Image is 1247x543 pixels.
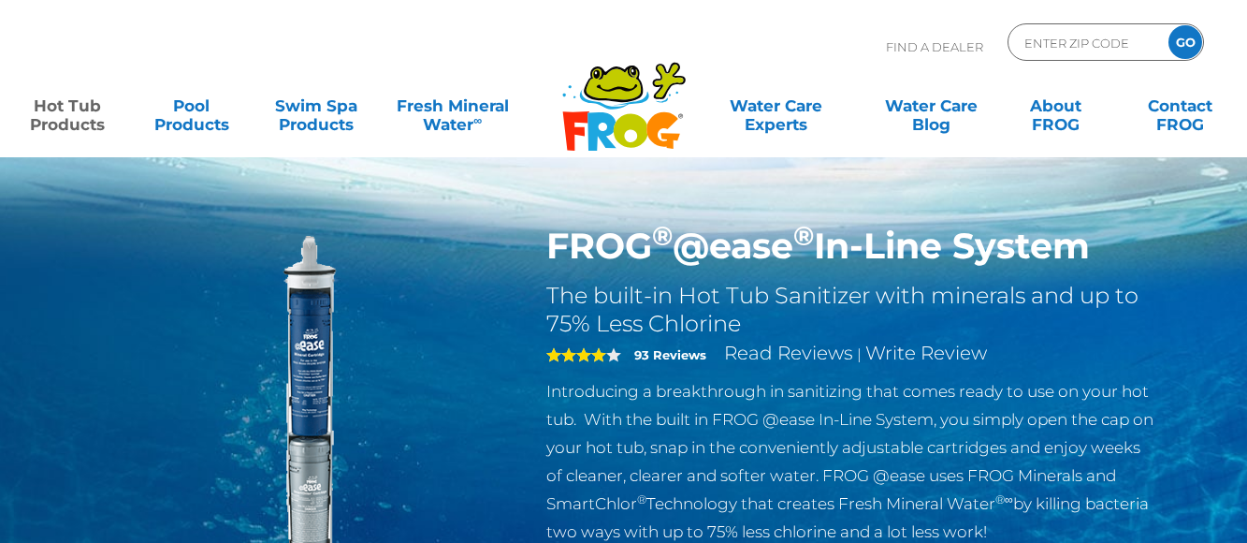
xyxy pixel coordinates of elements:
[1131,87,1227,125] a: ContactFROG
[698,87,855,125] a: Water CareExperts
[634,347,706,362] strong: 93 Reviews
[995,492,1013,506] sup: ®∞
[724,342,853,364] a: Read Reviews
[473,113,482,127] sup: ∞
[546,347,606,362] span: 4
[857,345,862,363] span: |
[883,87,979,125] a: Water CareBlog
[552,37,696,152] img: Frog Products Logo
[652,219,673,252] sup: ®
[546,282,1157,338] h2: The built-in Hot Tub Sanitizer with minerals and up to 75% Less Chlorine
[637,492,646,506] sup: ®
[1168,25,1202,59] input: GO
[268,87,364,125] a: Swim SpaProducts
[19,87,115,125] a: Hot TubProducts
[546,225,1157,268] h1: FROG @ease In-Line System
[865,342,987,364] a: Write Review
[886,23,983,70] p: Find A Dealer
[793,219,814,252] sup: ®
[143,87,239,125] a: PoolProducts
[1008,87,1104,125] a: AboutFROG
[392,87,513,125] a: Fresh MineralWater∞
